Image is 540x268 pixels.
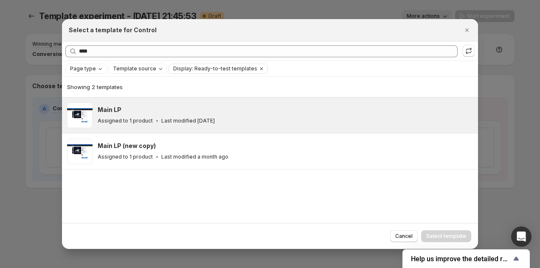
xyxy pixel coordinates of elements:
div: Open Intercom Messenger [511,226,532,247]
h3: Main LP [98,106,121,114]
h3: Main LP (new copy) [98,142,156,150]
button: Clear [257,64,266,73]
h2: Select a template for Control [69,26,157,34]
button: Close [461,24,473,36]
span: Template source [113,65,156,72]
span: Cancel [395,233,413,240]
button: Display: Ready-to-test templates [169,64,257,73]
p: Assigned to 1 product [98,154,153,160]
span: Showing 2 templates [67,84,123,90]
button: Show survey - Help us improve the detailed report for A/B campaigns [411,254,521,264]
span: Display: Ready-to-test templates [173,65,257,72]
p: Last modified [DATE] [161,117,215,124]
span: Help us improve the detailed report for A/B campaigns [411,255,511,263]
span: Page type [70,65,96,72]
button: Page type [66,64,106,73]
button: Template source [109,64,166,73]
p: Last modified a month ago [161,154,228,160]
button: Cancel [390,230,418,242]
p: Assigned to 1 product [98,117,153,124]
